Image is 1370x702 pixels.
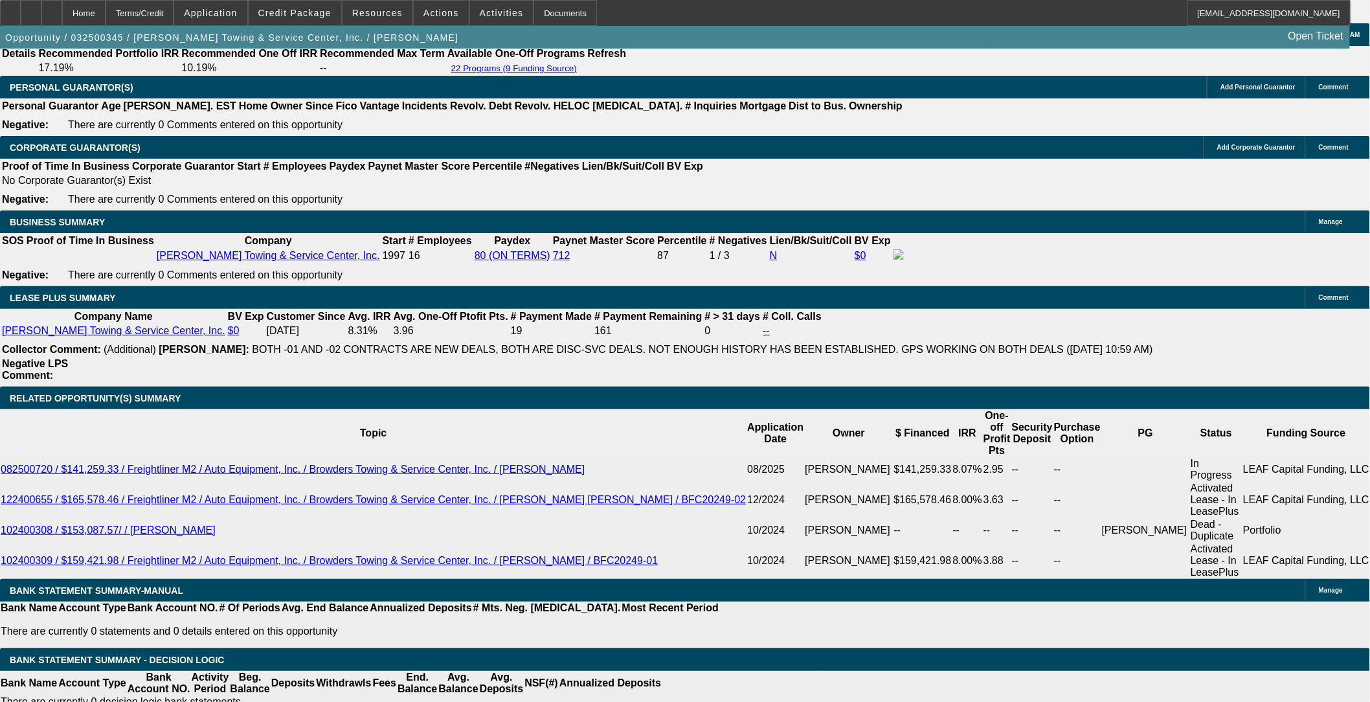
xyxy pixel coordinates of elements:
a: N [770,250,778,261]
th: Application Date [747,409,804,457]
td: -- [1053,457,1101,482]
button: Application [174,1,247,25]
button: 22 Programs (9 Funding Source) [447,63,581,74]
th: Recommended Portfolio IRR [38,47,179,60]
span: Bank Statement Summary - Decision Logic [10,655,225,665]
span: Application [184,8,237,18]
th: Annualized Deposits [559,671,662,696]
span: BUSINESS SUMMARY [10,217,105,227]
td: -- [1053,518,1101,543]
th: SOS [1,234,25,247]
b: Revolv. HELOC [MEDICAL_DATA]. [515,100,683,111]
td: 08/2025 [747,457,804,482]
th: Fees [372,671,397,696]
td: [PERSON_NAME] [805,518,893,543]
b: Fico [336,100,357,111]
span: (Additional) [104,344,156,355]
td: 0 [704,324,761,337]
td: 161 [594,324,702,337]
b: Percentile [657,235,706,246]
td: [PERSON_NAME] [805,457,893,482]
b: Paynet Master Score [553,235,655,246]
b: Start [383,235,406,246]
b: Negative: [2,194,49,205]
span: BOTH -01 AND -02 CONTRACTS ARE NEW DEALS, BOTH ARE DISC-SVC DEALS. NOT ENOUGH HISTORY HAS BEEN ES... [252,344,1152,355]
td: $141,259.33 [893,457,952,482]
b: Start [237,161,260,172]
td: [PERSON_NAME] [1101,518,1190,543]
a: 102400309 / $159,421.98 / Freightliner M2 / Auto Equipment, Inc. / Browders Towing & Service Cent... [1,555,658,566]
th: Recommended One Off IRR [181,47,318,60]
b: Negative: [2,269,49,280]
b: BV Exp [667,161,703,172]
th: Bank Account NO. [127,602,219,615]
b: Age [101,100,120,111]
b: Collector Comment: [2,344,101,355]
span: PERSONAL GUARANTOR(S) [10,82,133,93]
th: End. Balance [397,671,438,696]
th: Purchase Option [1053,409,1101,457]
th: Deposits [271,671,316,696]
b: [PERSON_NAME]: [159,344,249,355]
button: Credit Package [249,1,341,25]
td: LEAF Capital Funding, LLC [1242,482,1370,518]
td: 1997 [382,249,407,263]
td: -- [1053,543,1101,579]
span: Comment [1319,84,1349,91]
span: BANK STATEMENT SUMMARY-MANUAL [10,585,183,596]
b: Company Name [74,311,153,322]
b: #Negatives [525,161,580,172]
td: -- [1011,482,1053,518]
td: Dead - Duplicate [1190,518,1242,543]
span: Add Corporate Guarantor [1217,144,1296,151]
td: 8.07% [952,457,983,482]
th: Proof of Time In Business [1,160,130,173]
b: Negative: [2,119,49,130]
td: -- [319,62,445,74]
td: 12/2024 [747,482,804,518]
span: Actions [423,8,459,18]
td: LEAF Capital Funding, LLC [1242,457,1370,482]
a: [PERSON_NAME] Towing & Service Center, Inc. [157,250,380,261]
td: -- [1011,457,1053,482]
a: [PERSON_NAME] Towing & Service Center, Inc. [2,325,225,336]
b: Paydex [494,235,530,246]
td: In Progress [1190,457,1242,482]
b: Corporate Guarantor [132,161,234,172]
span: Opportunity / 032500345 / [PERSON_NAME] Towing & Service Center, Inc. / [PERSON_NAME] [5,32,458,43]
b: # Payment Remaining [594,311,702,322]
td: 3.88 [983,543,1011,579]
b: # > 31 days [705,311,761,322]
td: Activated Lease - In LeasePlus [1190,543,1242,579]
img: facebook-icon.png [893,249,904,260]
td: 3.96 [393,324,509,337]
td: -- [983,518,1011,543]
td: -- [952,518,983,543]
span: LEASE PLUS SUMMARY [10,293,116,303]
b: Mortgage [740,100,787,111]
b: # Coll. Calls [763,311,822,322]
th: Avg. Deposits [479,671,524,696]
a: $0 [855,250,866,261]
a: 80 (ON TERMS) [475,250,550,261]
th: Bank Account NO. [127,671,191,696]
th: Beg. Balance [229,671,270,696]
b: Lien/Bk/Suit/Coll [582,161,664,172]
td: -- [1053,482,1101,518]
p: There are currently 0 statements and 0 details entered on this opportunity [1,626,719,637]
th: Account Type [58,602,127,615]
span: Activities [480,8,524,18]
td: 10.19% [181,62,318,74]
td: 8.00% [952,543,983,579]
th: Avg. Balance [438,671,478,696]
span: CORPORATE GUARANTOR(S) [10,142,140,153]
button: Activities [470,1,533,25]
th: Owner [805,409,893,457]
th: NSF(#) [524,671,559,696]
th: Recommended Max Term [319,47,445,60]
td: -- [893,518,952,543]
th: Security Deposit [1011,409,1053,457]
span: Resources [352,8,403,18]
th: IRR [952,409,983,457]
a: 102400308 / $153,087.57/ / [PERSON_NAME] [1,525,216,536]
